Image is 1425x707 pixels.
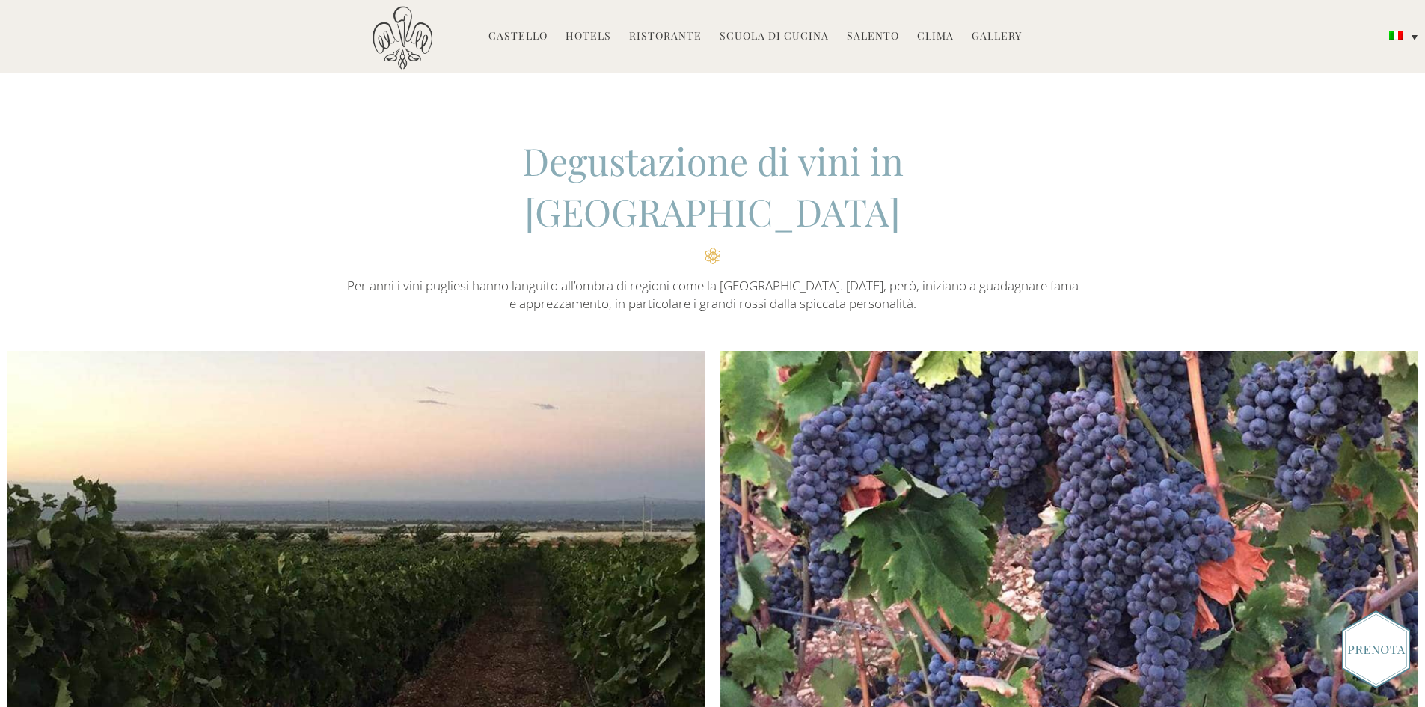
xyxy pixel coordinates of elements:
img: Castello di Ugento [373,6,432,70]
h2: Degustazione di vini in [GEOGRAPHIC_DATA] [346,135,1079,264]
a: Castello [488,28,548,46]
img: Book_Button_Italian.png [1342,610,1410,688]
a: Clima [917,28,954,46]
a: Gallery [972,28,1022,46]
p: Per anni i vini pugliesi hanno languito all’ombra di regioni come la [GEOGRAPHIC_DATA]. [DATE], p... [346,277,1079,313]
a: Scuola di Cucina [720,28,829,46]
a: Hotels [566,28,611,46]
a: Ristorante [629,28,702,46]
a: Salento [847,28,899,46]
img: Italiano [1389,31,1403,40]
